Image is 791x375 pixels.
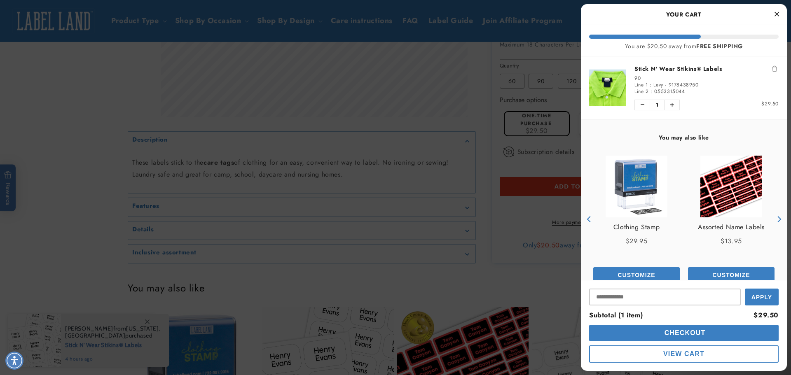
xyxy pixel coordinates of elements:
button: cart [589,325,779,341]
button: Remove Stick N' Wear Stikins® Labels [770,65,779,73]
div: $29.50 [754,310,779,321]
div: 90 [634,75,779,82]
span: : [650,81,652,89]
button: Add the product, Mini Rectangle Name Labels to Cart [688,267,775,283]
img: Assorted Name Labels - Label Land [700,156,762,217]
h4: You may also like [589,134,779,141]
button: Can these labels be used on uniforms? [7,23,110,39]
div: product [589,147,684,291]
img: Stick N' Wear Stikins® Labels [589,69,626,106]
button: Apply [745,289,779,305]
button: cart [589,345,779,363]
b: FREE SHIPPING [696,42,743,50]
a: View Clothing Stamp [613,221,660,233]
button: Decrease quantity of Stick N' Wear Stikins® Labels [635,100,650,110]
span: $13.95 [721,236,742,246]
button: Do these labels need ironing? [28,46,110,62]
span: : [651,88,653,95]
span: $29.50 [761,100,779,107]
span: Apply [751,294,772,300]
span: Customize [712,272,750,278]
span: Subtotal (1 item) [589,310,643,320]
button: Previous [583,213,595,226]
div: product [684,147,779,291]
button: Next [772,213,785,226]
span: Levy - 9178438950 [653,81,698,89]
iframe: Sign Up via Text for Offers [7,309,104,334]
div: You are $20.50 away from [589,43,779,50]
div: Accessibility Menu [5,352,23,370]
a: Stick N' Wear Stikins® Labels [634,65,779,73]
button: Increase quantity of Stick N' Wear Stikins® Labels [665,100,679,110]
span: Line 1 [634,81,648,89]
span: View Cart [663,350,704,357]
li: product [589,56,779,119]
input: Input Discount [589,289,741,305]
img: Clothing Stamp - Label Land [606,156,667,217]
span: Customize [618,272,655,278]
a: View Assorted Name Labels [698,221,765,233]
span: 0553315044 [654,88,685,95]
button: Close Cart [770,8,783,21]
span: Line 2 [634,88,649,95]
span: 1 [650,100,665,110]
h2: Your Cart [589,8,779,21]
button: Add the product, Stick N' Wear Stikins® Labels to Cart [593,267,680,283]
span: Checkout [662,329,706,336]
span: $29.95 [626,236,648,246]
